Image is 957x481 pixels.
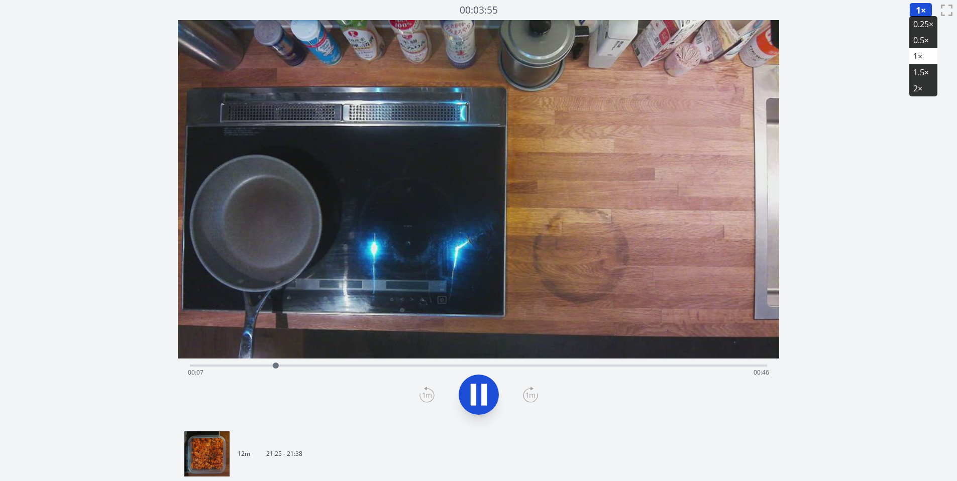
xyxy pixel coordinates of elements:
[909,3,932,18] button: 1×
[238,450,250,458] p: 12m
[184,431,230,476] img: 250904122610_thumb.jpeg
[188,368,203,377] span: 00:07
[754,368,769,377] span: 00:46
[909,48,937,64] li: 1×
[909,80,937,96] li: 2×
[909,64,937,80] li: 1.5×
[266,450,302,458] p: 21:25 - 21:38
[916,4,921,16] span: 1
[909,32,937,48] li: 0.5×
[909,16,937,32] li: 0.25×
[460,3,498,18] a: 00:03:55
